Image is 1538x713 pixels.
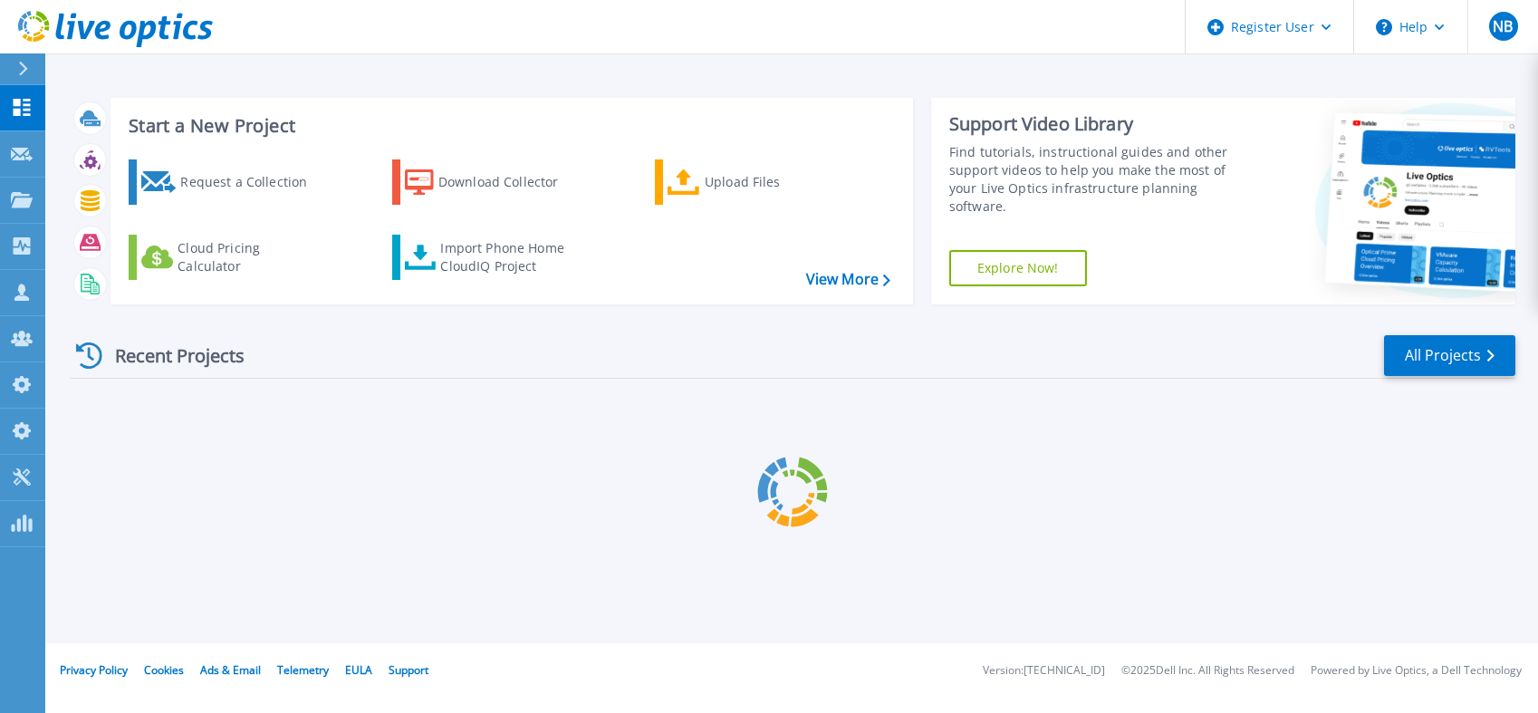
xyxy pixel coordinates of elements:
[1384,335,1515,376] a: All Projects
[70,333,269,378] div: Recent Projects
[438,164,583,200] div: Download Collector
[1121,665,1294,677] li: © 2025 Dell Inc. All Rights Reserved
[806,271,890,288] a: View More
[655,159,857,205] a: Upload Files
[949,112,1245,136] div: Support Video Library
[1311,665,1522,677] li: Powered by Live Optics, a Dell Technology
[389,662,428,678] a: Support
[1493,19,1513,34] span: NB
[277,662,329,678] a: Telemetry
[129,116,889,136] h3: Start a New Project
[178,239,322,275] div: Cloud Pricing Calculator
[983,665,1105,677] li: Version: [TECHNICAL_ID]
[129,159,331,205] a: Request a Collection
[200,662,261,678] a: Ads & Email
[180,164,325,200] div: Request a Collection
[949,250,1087,286] a: Explore Now!
[440,239,582,275] div: Import Phone Home CloudIQ Project
[392,159,594,205] a: Download Collector
[949,143,1245,216] div: Find tutorials, instructional guides and other support videos to help you make the most of your L...
[60,662,128,678] a: Privacy Policy
[705,164,850,200] div: Upload Files
[129,235,331,280] a: Cloud Pricing Calculator
[144,662,184,678] a: Cookies
[345,662,372,678] a: EULA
